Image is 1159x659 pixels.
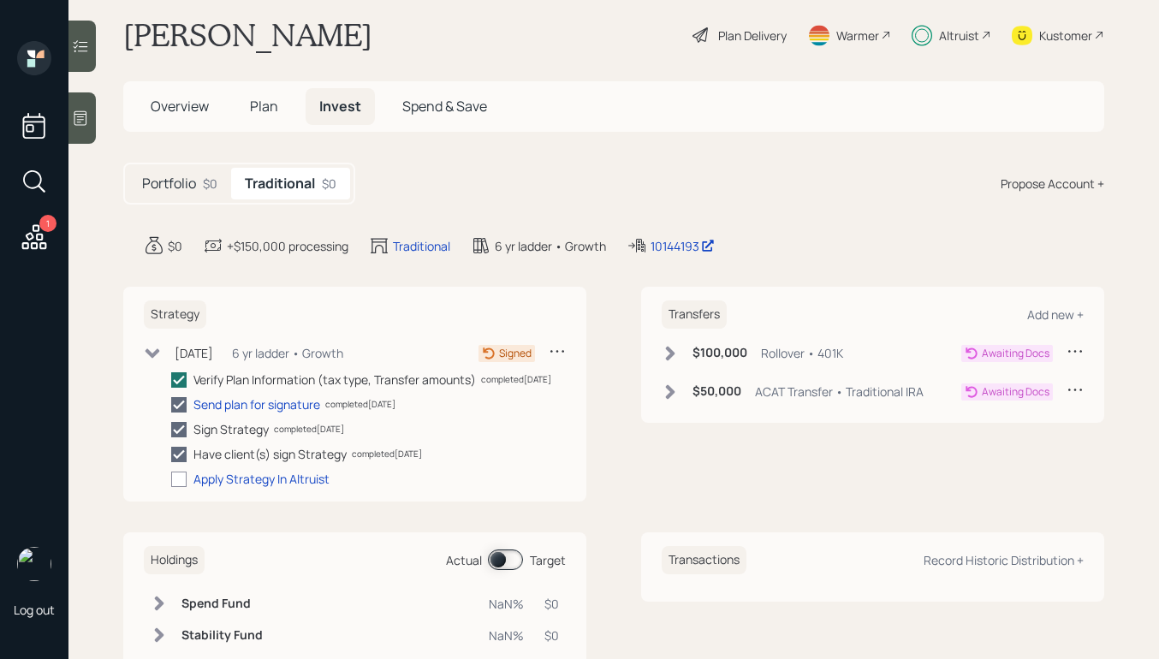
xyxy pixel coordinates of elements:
[761,344,843,362] div: Rollover • 401K
[544,595,559,613] div: $0
[151,97,209,116] span: Overview
[982,346,1049,361] div: Awaiting Docs
[274,423,344,436] div: completed [DATE]
[232,344,343,362] div: 6 yr ladder • Growth
[181,628,263,643] h6: Stability Fund
[352,448,422,460] div: completed [DATE]
[14,602,55,618] div: Log out
[227,237,348,255] div: +$150,000 processing
[662,300,727,329] h6: Transfers
[481,373,551,386] div: completed [DATE]
[662,546,746,574] h6: Transactions
[982,384,1049,400] div: Awaiting Docs
[718,27,787,45] div: Plan Delivery
[325,398,395,411] div: completed [DATE]
[836,27,879,45] div: Warmer
[142,175,196,192] h5: Portfolio
[446,551,482,569] div: Actual
[651,237,715,255] div: 10144193
[489,626,524,644] div: NaN%
[181,597,263,611] h6: Spend Fund
[692,346,747,360] h6: $100,000
[175,344,213,362] div: [DATE]
[939,27,979,45] div: Altruist
[1027,306,1084,323] div: Add new +
[144,300,206,329] h6: Strategy
[499,346,532,361] div: Signed
[1039,27,1092,45] div: Kustomer
[193,371,476,389] div: Verify Plan Information (tax type, Transfer amounts)
[495,237,606,255] div: 6 yr ladder • Growth
[203,175,217,193] div: $0
[1001,175,1104,193] div: Propose Account +
[245,175,315,192] h5: Traditional
[193,420,269,438] div: Sign Strategy
[755,383,924,401] div: ACAT Transfer • Traditional IRA
[924,552,1084,568] div: Record Historic Distribution +
[319,97,361,116] span: Invest
[322,175,336,193] div: $0
[168,237,182,255] div: $0
[530,551,566,569] div: Target
[193,395,320,413] div: Send plan for signature
[250,97,278,116] span: Plan
[393,237,450,255] div: Traditional
[402,97,487,116] span: Spend & Save
[144,546,205,574] h6: Holdings
[17,547,51,581] img: aleksandra-headshot.png
[489,595,524,613] div: NaN%
[193,470,330,488] div: Apply Strategy In Altruist
[39,215,56,232] div: 1
[193,445,347,463] div: Have client(s) sign Strategy
[123,16,372,54] h1: [PERSON_NAME]
[544,626,559,644] div: $0
[692,384,741,399] h6: $50,000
